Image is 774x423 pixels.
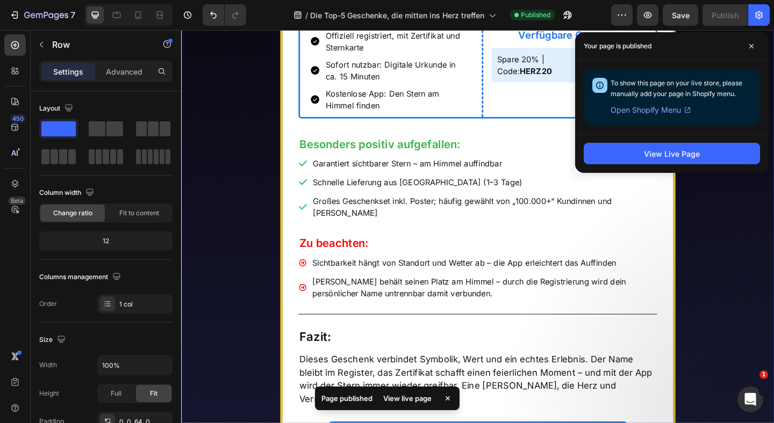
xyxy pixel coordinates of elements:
div: Size [39,333,68,347]
span: Fit [150,389,157,398]
input: Auto [98,355,172,375]
span: Full [111,389,121,398]
p: Row [52,38,144,51]
div: Order [39,299,57,309]
div: 12 [41,234,170,249]
div: Column width [39,186,96,200]
p: Page published [321,393,372,404]
p: Settings [53,66,83,77]
p: Großes Geschenkset inkl. Poster; häufig gewählt von „100.000+“ Kundinnen und [PERSON_NAME] [143,179,516,205]
p: Sichtbarkeit hängt von Standort und Wetter ab – die App erleichtert das Auffinden [142,246,516,259]
div: 1 col [119,300,170,309]
p: Spare 20% | Code: [343,25,429,51]
h2: Fazit: [127,325,518,343]
div: Publish [712,10,739,21]
iframe: Design area [181,30,774,423]
span: / [305,10,308,21]
span: Fit to content [119,208,159,218]
span: Besonders positiv aufgefallen: [128,117,304,131]
div: Columns management [39,270,123,285]
div: View Live Page [644,148,700,159]
span: Die Top-5 Geschenke, die mitten ins Herz treffen [310,10,484,21]
p: Advanced [106,66,142,77]
div: Undo/Redo [203,4,246,26]
span: To show this page on your live store, please manually add your page in Shopify menu. [611,79,742,98]
div: Rich Text Editor. Editing area: main [343,25,429,51]
p: [PERSON_NAME] behält seinen Platz am Himmel – durch die Registrierung wird dein persönlicher Name... [142,267,516,293]
p: Schnelle Lieferung aus [GEOGRAPHIC_DATA] (1–3 Tage) [143,159,516,172]
div: 450 [10,114,26,123]
span: Open Shopify Menu [611,104,681,116]
iframe: Intercom live chat [737,386,763,412]
div: View live page [377,391,438,406]
p: Dieses Geschenk verbindet Symbolik, Wert und ein echtes Erlebnis. Der Name bleibt im Register, da... [128,351,517,409]
button: Save [663,4,698,26]
p: Garantiert sichtbarer Stern – am Himmel auffindbar [143,138,516,151]
div: Beta [8,196,26,205]
span: Published [521,10,550,20]
p: Your page is published [584,41,651,52]
strong: HERZ20 [368,39,403,50]
div: Layout [39,101,75,116]
span: Save [672,11,690,20]
span: Change ratio [53,208,92,218]
p: 7 [70,9,75,21]
div: Copy [464,30,486,46]
span: Zu beachten: [128,224,204,238]
div: Width [39,360,57,370]
button: Publish [703,4,748,26]
div: Height [39,389,59,398]
button: View Live Page [584,143,760,164]
button: 7 [4,4,80,26]
span: 1 [759,370,768,379]
button: Copy [439,24,499,52]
